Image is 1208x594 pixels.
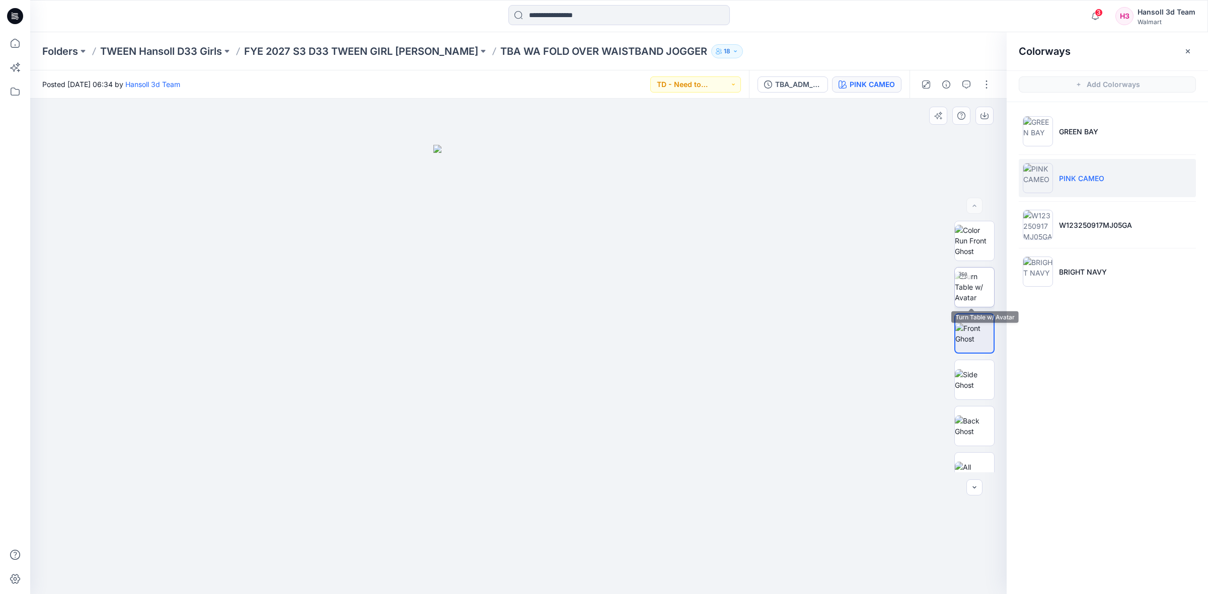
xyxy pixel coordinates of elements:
[1138,18,1195,26] div: Walmart
[42,79,180,90] span: Posted [DATE] 06:34 by
[1115,7,1134,25] div: H3
[955,369,994,390] img: Side Ghost
[1019,45,1071,57] h2: Colorways
[955,323,994,344] img: Front Ghost
[1023,257,1053,287] img: BRIGHT NAVY
[1023,116,1053,146] img: GREEN BAY
[711,44,743,58] button: 18
[1023,163,1053,193] img: PINK CAMEO
[758,76,828,93] button: TBA_ADM_FC WA FOLD OVER WAISTBAND JOGGER_ASTM
[1023,210,1053,240] img: W123250917MJ05GA
[955,462,994,483] img: All colorways
[1095,9,1103,17] span: 3
[1138,6,1195,18] div: Hansoll 3d Team
[100,44,222,58] a: TWEEN Hansoll D33 Girls
[1059,126,1098,137] p: GREEN BAY
[850,79,895,90] div: PINK CAMEO
[244,44,478,58] a: FYE 2027 S3 D33 TWEEN GIRL [PERSON_NAME]
[955,271,994,303] img: Turn Table w/ Avatar
[955,415,994,437] img: Back Ghost
[938,76,954,93] button: Details
[775,79,821,90] div: TBA_ADM_FC WA FOLD OVER WAISTBAND JOGGER_ASTM
[1059,267,1107,277] p: BRIGHT NAVY
[955,225,994,257] img: Color Run Front Ghost
[42,44,78,58] a: Folders
[125,80,180,89] a: Hansoll 3d Team
[500,44,707,58] p: TBA WA FOLD OVER WAISTBAND JOGGER
[724,46,730,57] p: 18
[1059,220,1132,230] p: W123250917MJ05GA
[1059,173,1104,184] p: PINK CAMEO
[832,76,901,93] button: PINK CAMEO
